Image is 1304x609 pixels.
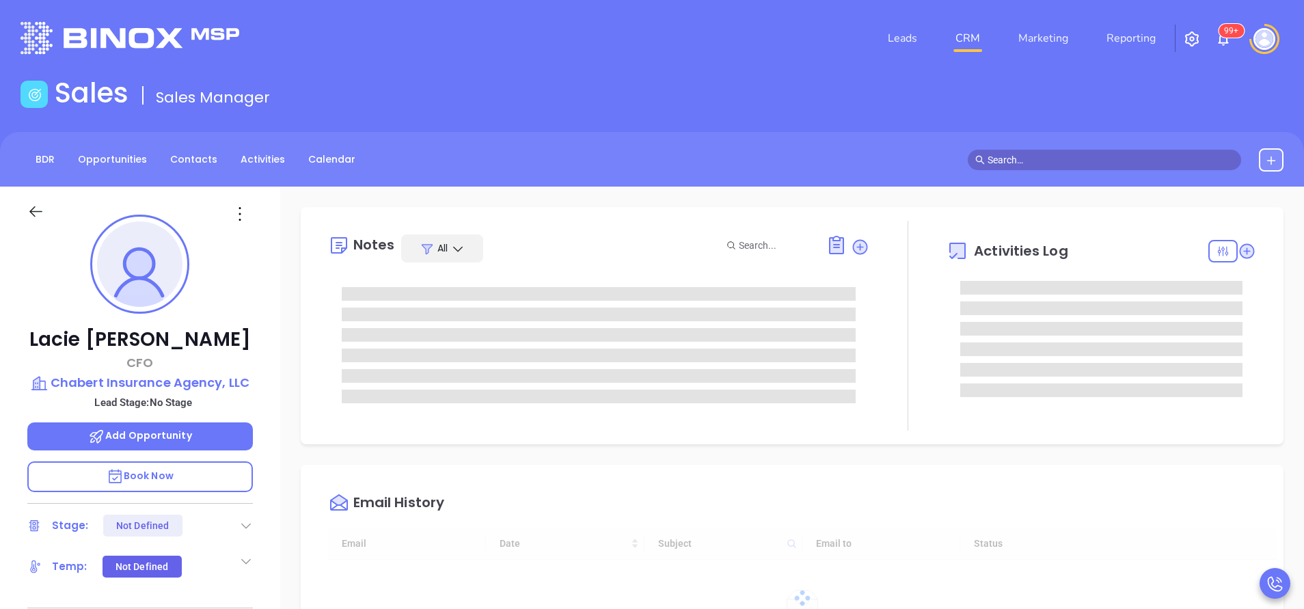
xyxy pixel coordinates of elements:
[882,25,923,52] a: Leads
[156,87,270,108] span: Sales Manager
[1101,25,1161,52] a: Reporting
[353,496,444,514] div: Email History
[950,25,986,52] a: CRM
[1215,31,1232,47] img: iconNotification
[27,327,253,352] p: Lacie [PERSON_NAME]
[1253,28,1275,50] img: user
[116,556,168,578] div: Not Defined
[52,556,87,577] div: Temp:
[988,152,1234,167] input: Search…
[27,148,63,171] a: BDR
[27,373,253,392] a: Chabert Insurance Agency, LLC
[162,148,226,171] a: Contacts
[1219,24,1244,38] sup: 100
[232,148,293,171] a: Activities
[300,148,364,171] a: Calendar
[437,241,448,255] span: All
[116,515,169,537] div: Not Defined
[34,394,253,411] p: Lead Stage: No Stage
[739,238,811,253] input: Search...
[55,77,128,109] h1: Sales
[70,148,155,171] a: Opportunities
[1184,31,1200,47] img: iconSetting
[107,469,174,483] span: Book Now
[97,221,182,307] img: profile-user
[52,515,89,536] div: Stage:
[974,244,1068,258] span: Activities Log
[27,353,253,372] p: CFO
[353,238,395,252] div: Notes
[88,429,192,442] span: Add Opportunity
[21,22,239,54] img: logo
[1013,25,1074,52] a: Marketing
[975,155,985,165] span: search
